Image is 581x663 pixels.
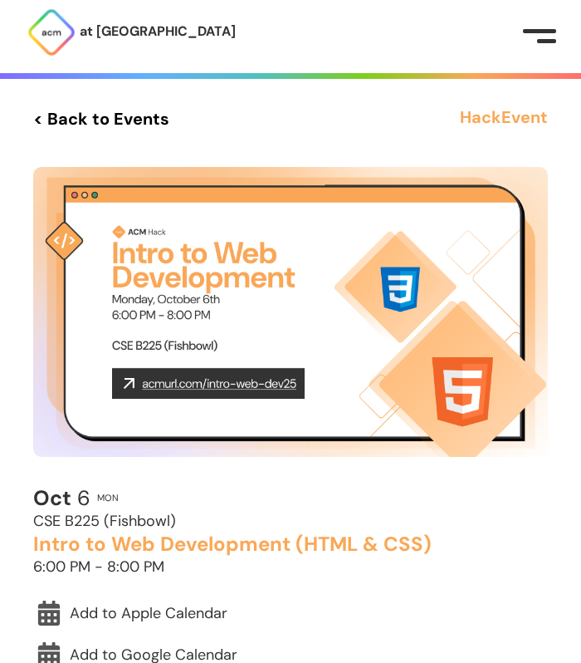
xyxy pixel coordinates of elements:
[33,167,548,457] img: Event Cover Photo
[33,484,71,512] b: Oct
[80,21,236,42] p: at [GEOGRAPHIC_DATA]
[33,533,432,555] h2: Intro to Web Development (HTML & CSS)
[33,513,176,530] h2: CSE B225 (Fishbowl)
[27,7,76,57] img: ACM Logo
[33,594,548,632] a: Add to Apple Calendar
[460,104,548,134] h3: Hack Event
[33,559,164,576] h2: 6:00 PM - 8:00 PM
[27,7,236,57] a: at [GEOGRAPHIC_DATA]
[33,104,169,134] a: < Back to Events
[97,493,119,503] h2: Mon
[33,487,90,510] h2: 6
